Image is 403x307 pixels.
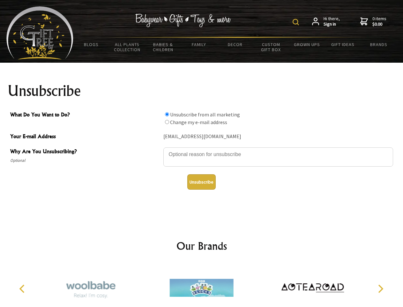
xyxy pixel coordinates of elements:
input: What Do You Want to Do? [165,120,169,124]
button: Next [373,282,387,296]
label: Change my e-mail address [170,119,227,125]
span: Your E-mail Address [10,132,160,142]
button: Previous [16,282,30,296]
span: Optional [10,157,160,164]
input: What Do You Want to Do? [165,112,169,116]
a: BLOGS [73,38,109,51]
img: Babyware - Gifts - Toys and more... [6,6,73,59]
img: product search [293,19,299,25]
label: Unsubscribe from all marketing [170,111,240,118]
h1: Unsubscribe [8,83,396,98]
div: [EMAIL_ADDRESS][DOMAIN_NAME] [163,132,393,142]
span: Why Are You Unsubscribing? [10,147,160,157]
a: Gift Ideas [325,38,361,51]
span: What Do You Want to Do? [10,111,160,120]
button: Unsubscribe [187,174,216,190]
img: Babywear - Gifts - Toys & more [135,14,231,27]
a: Grown Ups [289,38,325,51]
strong: $0.00 [372,21,386,27]
a: Decor [217,38,253,51]
h2: Our Brands [13,238,391,254]
a: Hi there,Sign in [312,16,340,27]
a: Family [181,38,217,51]
span: 0 items [372,16,386,27]
a: 0 items$0.00 [360,16,386,27]
a: Babies & Children [145,38,181,56]
strong: Sign in [324,21,340,27]
a: Brands [361,38,397,51]
textarea: Why Are You Unsubscribing? [163,147,393,167]
a: Custom Gift Box [253,38,289,56]
a: All Plants Collection [109,38,146,56]
span: Hi there, [324,16,340,27]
